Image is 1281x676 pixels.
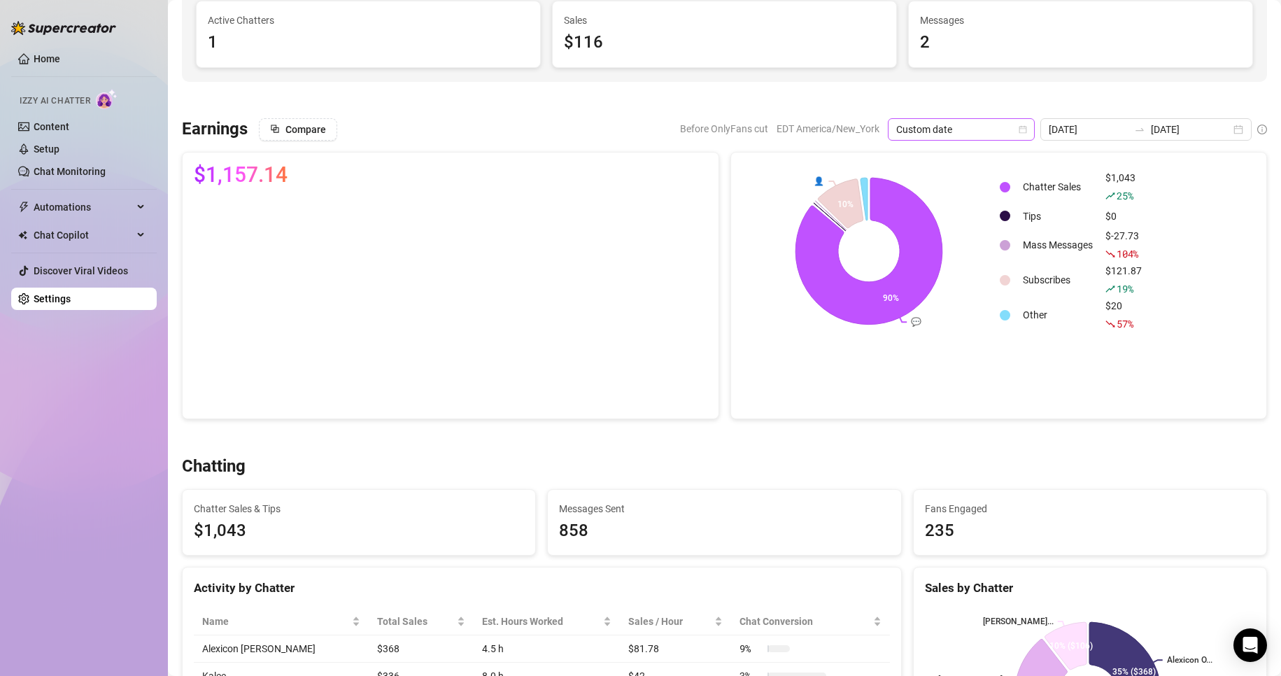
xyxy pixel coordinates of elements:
th: Sales / Hour [620,608,730,635]
div: $0 [1105,209,1142,224]
a: Discover Viral Videos [34,265,128,276]
span: 25 % [1117,189,1133,202]
td: Subscribes [1017,263,1098,297]
th: Name [194,608,369,635]
div: $20 [1105,298,1142,332]
a: Home [34,53,60,64]
span: Custom date [896,119,1026,140]
span: EDT America/New_York [777,118,879,139]
span: Chatter Sales & Tips [194,501,524,516]
text: 💬 [911,316,921,327]
span: Name [202,614,349,629]
div: $116 [564,29,885,56]
div: Open Intercom Messenger [1233,628,1267,662]
text: 👤 [814,176,824,186]
th: Total Sales [369,608,474,635]
div: 858 [559,518,889,544]
td: Other [1017,298,1098,332]
div: 235 [925,518,1255,544]
span: rise [1105,284,1115,294]
span: Chat Copilot [34,224,133,246]
div: Est. Hours Worked [482,614,600,629]
span: Before OnlyFans cut [680,118,768,139]
text: Alexicon O... [1167,655,1212,665]
div: Sales by Chatter [925,579,1255,598]
span: Active Chatters [208,13,529,28]
td: Tips [1017,205,1098,227]
span: 9 % [739,641,762,656]
img: logo-BBDzfeDw.svg [11,21,116,35]
th: Chat Conversion [731,608,890,635]
span: thunderbolt [18,202,29,213]
button: Compare [259,118,337,141]
span: block [270,124,280,134]
td: Alexicon [PERSON_NAME] [194,635,369,663]
span: Chat Conversion [739,614,870,629]
span: Sales [564,13,885,28]
text: [PERSON_NAME]... [983,617,1054,626]
div: $121.87 [1105,263,1142,297]
input: Start date [1049,122,1128,137]
a: Chat Monitoring [34,166,106,177]
div: 2 [920,29,1241,56]
span: 57 % [1117,317,1133,330]
span: fall [1105,249,1115,259]
td: Chatter Sales [1017,170,1098,204]
td: Mass Messages [1017,228,1098,262]
span: Messages Sent [559,501,889,516]
div: $1,043 [1105,170,1142,204]
span: Fans Engaged [925,501,1255,516]
span: to [1134,124,1145,135]
span: calendar [1019,125,1027,134]
div: Activity by Chatter [194,579,890,598]
img: AI Chatter [96,89,118,109]
span: Sales / Hour [628,614,711,629]
span: 104 % [1117,247,1138,260]
a: Settings [34,293,71,304]
span: Automations [34,196,133,218]
td: 4.5 h [474,635,620,663]
h3: Chatting [182,456,246,478]
span: info-circle [1257,125,1267,134]
div: 1 [208,29,529,56]
span: swap-right [1134,124,1145,135]
span: Messages [920,13,1241,28]
span: $1,043 [194,518,524,544]
span: 19 % [1117,282,1133,295]
span: fall [1105,319,1115,329]
span: Compare [285,124,326,135]
span: Izzy AI Chatter [20,94,90,108]
td: $81.78 [620,635,730,663]
span: rise [1105,191,1115,201]
div: $-27.73 [1105,228,1142,262]
img: Chat Copilot [18,230,27,240]
td: $368 [369,635,474,663]
a: Setup [34,143,59,155]
span: Total Sales [377,614,454,629]
span: $1,157.14 [194,164,288,186]
h3: Earnings [182,118,248,141]
input: End date [1151,122,1231,137]
a: Content [34,121,69,132]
